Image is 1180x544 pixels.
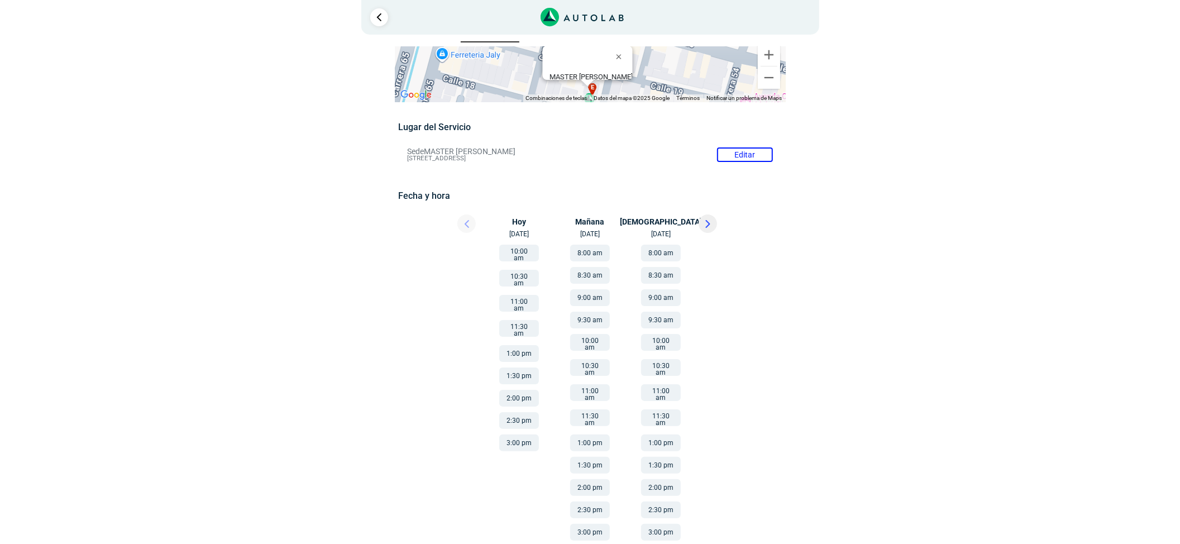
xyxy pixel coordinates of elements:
[499,368,539,384] button: 1:30 pm
[499,245,539,261] button: 10:00 am
[526,94,587,102] button: Combinaciones de teclas
[641,435,681,451] button: 1:00 pm
[370,8,388,26] a: Ir al paso anterior
[641,524,681,541] button: 3:00 pm
[499,390,539,407] button: 2:00 pm
[499,270,539,287] button: 10:30 am
[641,312,681,328] button: 9:30 am
[641,384,681,401] button: 11:00 am
[499,295,539,312] button: 11:00 am
[591,83,594,93] span: e
[677,95,700,101] a: Términos (se abre en una nueva pestaña)
[570,267,610,284] button: 8:30 am
[398,88,434,102] img: Google
[398,122,782,132] h5: Lugar del Servicio
[570,524,610,541] button: 3:00 pm
[549,73,632,81] b: MASTER [PERSON_NAME]
[594,95,670,101] span: Datos del mapa ©2025 Google
[570,502,610,518] button: 2:30 pm
[570,435,610,451] button: 1:00 pm
[758,66,780,89] button: Reducir
[570,479,610,496] button: 2:00 pm
[570,384,610,401] button: 11:00 am
[570,334,610,351] button: 10:00 am
[541,11,624,22] a: Link al sitio de autolab
[641,289,681,306] button: 9:00 am
[549,73,632,89] div: [STREET_ADDRESS]
[641,334,681,351] button: 10:00 am
[641,359,681,376] button: 10:30 am
[499,412,539,429] button: 2:30 pm
[641,409,681,426] button: 11:30 am
[499,345,539,362] button: 1:00 pm
[641,245,681,261] button: 8:00 am
[499,435,539,451] button: 3:00 pm
[570,289,610,306] button: 9:00 am
[570,409,610,426] button: 11:30 am
[707,95,782,101] a: Notificar un problema de Maps
[641,502,681,518] button: 2:30 pm
[641,457,681,474] button: 1:30 pm
[641,267,681,284] button: 8:30 am
[608,43,634,70] button: Cerrar
[499,320,539,337] button: 11:30 am
[398,190,782,201] h5: Fecha y hora
[570,312,610,328] button: 9:30 am
[570,359,610,376] button: 10:30 am
[570,457,610,474] button: 1:30 pm
[570,245,610,261] button: 8:00 am
[758,44,780,66] button: Ampliar
[398,88,434,102] a: Abre esta zona en Google Maps (se abre en una nueva ventana)
[641,479,681,496] button: 2:00 pm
